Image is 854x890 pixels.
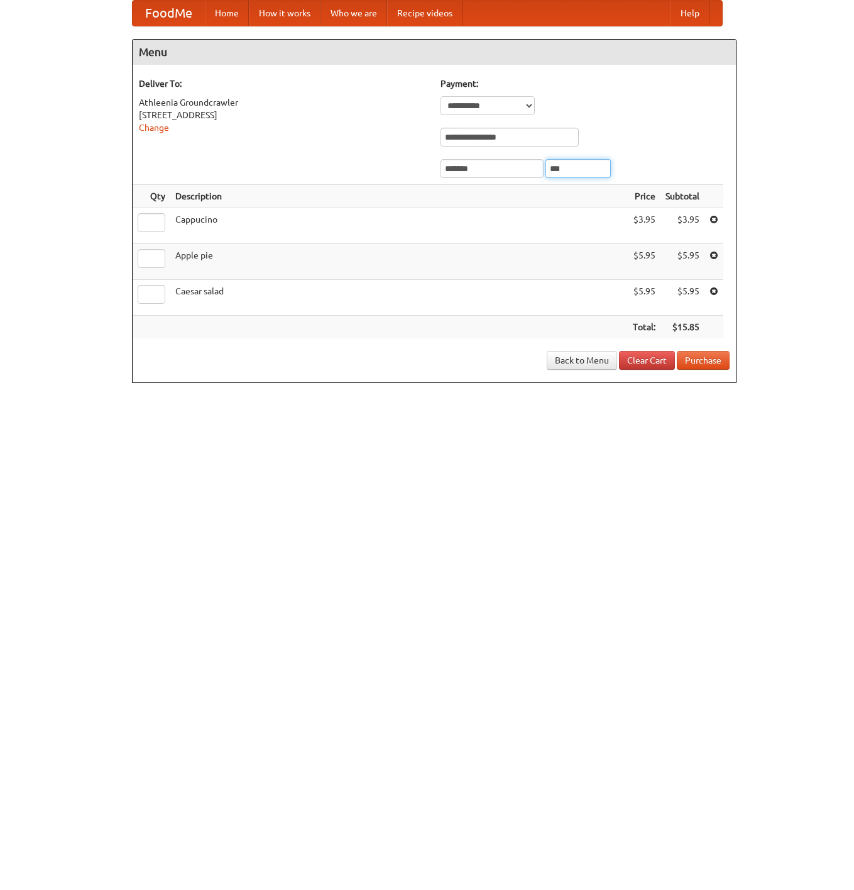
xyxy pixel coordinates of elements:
th: Price [628,185,660,208]
td: Caesar salad [170,280,628,316]
h4: Menu [133,40,736,65]
td: $3.95 [628,208,660,244]
th: Description [170,185,628,208]
th: $15.85 [660,316,704,339]
a: Home [205,1,249,26]
a: Recipe videos [387,1,463,26]
th: Total: [628,316,660,339]
a: How it works [249,1,320,26]
a: Back to Menu [547,351,617,370]
a: FoodMe [133,1,205,26]
button: Purchase [677,351,730,370]
td: Apple pie [170,244,628,280]
td: $5.95 [628,280,660,316]
div: Athleenia Groundcrawler [139,96,428,109]
th: Subtotal [660,185,704,208]
td: $5.95 [660,280,704,316]
th: Qty [133,185,170,208]
a: Who we are [320,1,387,26]
td: Cappucino [170,208,628,244]
h5: Payment: [441,77,730,90]
div: [STREET_ADDRESS] [139,109,428,121]
a: Clear Cart [619,351,675,370]
td: $3.95 [660,208,704,244]
h5: Deliver To: [139,77,428,90]
a: Help [671,1,709,26]
td: $5.95 [628,244,660,280]
a: Change [139,123,169,133]
td: $5.95 [660,244,704,280]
